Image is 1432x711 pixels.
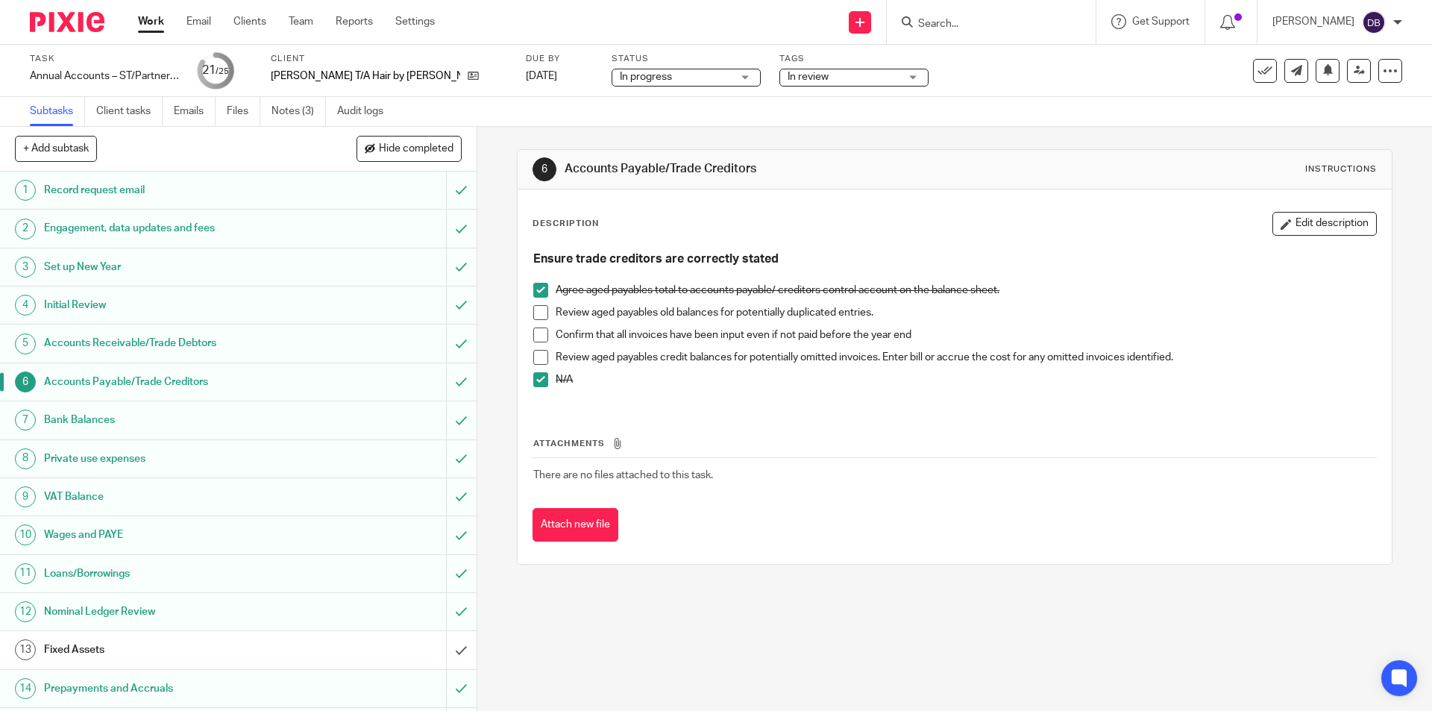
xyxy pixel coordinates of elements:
h1: Prepayments and Accruals [44,677,302,700]
a: Client tasks [96,97,163,126]
div: 13 [15,639,36,660]
h1: Wages and PAYE [44,524,302,546]
img: Pixie [30,12,104,32]
h1: Engagement, data updates and fees [44,217,302,239]
h1: Accounts Payable/Trade Creditors [565,161,987,177]
h1: Initial Review [44,294,302,316]
h1: Loans/Borrowings [44,563,302,585]
a: Work [138,14,164,29]
small: /25 [216,67,229,75]
p: Description [533,218,599,230]
p: Agree aged payables total to accounts payable/ creditors control account on the balance sheet. [556,283,1375,298]
h1: Private use expenses [44,448,302,470]
p: Confirm that all invoices have been input even if not paid before the year end [556,328,1375,342]
a: Subtasks [30,97,85,126]
div: 4 [15,295,36,316]
p: N/A [556,372,1375,387]
div: 21 [202,62,229,79]
a: Clients [233,14,266,29]
div: 11 [15,563,36,584]
p: Review aged payables old balances for potentially duplicated entries. [556,305,1375,320]
span: Hide completed [379,143,453,155]
h1: Accounts Payable/Trade Creditors [44,371,302,393]
p: Review aged payables credit balances for potentially omitted invoices. Enter bill or accrue the c... [556,350,1375,365]
div: 5 [15,333,36,354]
div: 1 [15,180,36,201]
div: 2 [15,219,36,239]
label: Task [30,53,179,65]
button: + Add subtask [15,136,97,161]
label: Due by [526,53,593,65]
h1: Accounts Receivable/Trade Debtors [44,332,302,354]
div: Instructions [1305,163,1377,175]
p: [PERSON_NAME] [1272,14,1354,29]
h1: Bank Balances [44,409,302,431]
a: Settings [395,14,435,29]
div: 10 [15,524,36,545]
label: Tags [779,53,929,65]
p: [PERSON_NAME] T/A Hair by [PERSON_NAME] [271,69,460,84]
button: Edit description [1272,212,1377,236]
div: 6 [15,372,36,392]
a: Reports [336,14,373,29]
div: 6 [533,157,556,181]
a: Notes (3) [271,97,326,126]
label: Client [271,53,507,65]
span: In review [788,72,829,82]
img: svg%3E [1362,10,1386,34]
span: Attachments [533,439,605,448]
div: 7 [15,410,36,430]
div: 12 [15,601,36,622]
a: Emails [174,97,216,126]
a: Files [227,97,260,126]
button: Hide completed [357,136,462,161]
a: Email [186,14,211,29]
strong: Ensure trade creditors are correctly stated [533,253,779,265]
div: 9 [15,486,36,507]
div: 8 [15,448,36,469]
h1: Nominal Ledger Review [44,601,302,623]
input: Search [917,18,1051,31]
div: Annual Accounts – ST/Partnership - Software [30,69,179,84]
label: Status [612,53,761,65]
h1: Record request email [44,179,302,201]
a: Audit logs [337,97,395,126]
span: In progress [620,72,672,82]
div: 3 [15,257,36,278]
button: Attach new file [533,508,618,542]
div: 14 [15,678,36,699]
h1: Set up New Year [44,256,302,278]
h1: Fixed Assets [44,639,302,661]
span: Get Support [1132,16,1190,27]
h1: VAT Balance [44,486,302,508]
span: There are no files attached to this task. [533,470,713,480]
span: [DATE] [526,71,557,81]
a: Team [289,14,313,29]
